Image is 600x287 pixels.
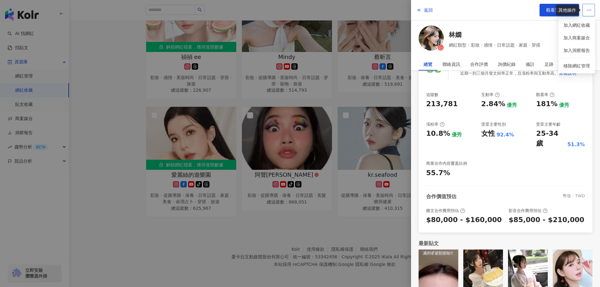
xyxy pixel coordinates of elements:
span: 返回 [424,8,433,13]
div: 優秀 [559,102,569,109]
a: 林嫺 [449,30,540,39]
div: 漲粉率 [426,122,445,127]
div: 10.8% [426,129,450,139]
div: 合作價值預估 [426,193,456,200]
div: 合作評價 [470,58,488,71]
a: 觀看完整分析 [540,4,579,16]
button: 返回 [416,4,433,16]
span: 加入洞察報告 [563,48,590,53]
div: 55.7% [426,168,450,178]
div: 聯絡資訊 [443,58,460,71]
div: $85,000 - $210,000 [509,215,584,225]
span: 移除網紅管理 [563,63,590,68]
div: 備註 [526,58,534,71]
div: 詢價紀錄 [498,58,516,71]
div: $80,000 - $160,000 [426,215,502,225]
div: 足跡 [545,58,553,71]
div: 92.4% [497,131,514,138]
div: 追蹤數 [426,92,438,98]
div: 受眾主要年齡 [536,122,561,127]
div: 幣值：TWD [563,193,585,200]
div: 女性 [481,129,495,139]
div: 優秀 [452,131,462,138]
div: 觀看率 [536,92,555,98]
div: 其他操作 [556,5,579,15]
span: 觀看完整分析 [546,8,573,13]
div: 總覽 [424,58,432,71]
div: 優秀 [507,102,517,109]
div: 最新貼文 [419,240,592,247]
span: 加入商案媒合 [563,35,590,40]
div: 互動率 [481,92,500,98]
div: 受眾主要性別 [481,122,506,127]
div: 2.84% [481,99,505,109]
div: 商業合作內容覆蓋比例 [426,161,467,166]
img: KOL Avatar [419,26,444,51]
div: 圖文合作費用預估 [426,208,465,214]
div: 213,781 [426,99,458,109]
span: 網紅類型：彩妝 · 感情 · 日常話題 · 家庭 · 穿搭 [449,42,540,49]
div: 加入網紅收藏 [563,22,590,29]
a: KOL Avatar [419,26,444,53]
div: 25-34 歲 [536,129,566,148]
div: 181% [536,99,557,109]
div: 影音合作費用預估 [509,208,548,214]
div: 51.3% [567,141,585,148]
div: 近期一到三個月發文頻率正常，且漲粉率與互動率高。 [460,67,577,79]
